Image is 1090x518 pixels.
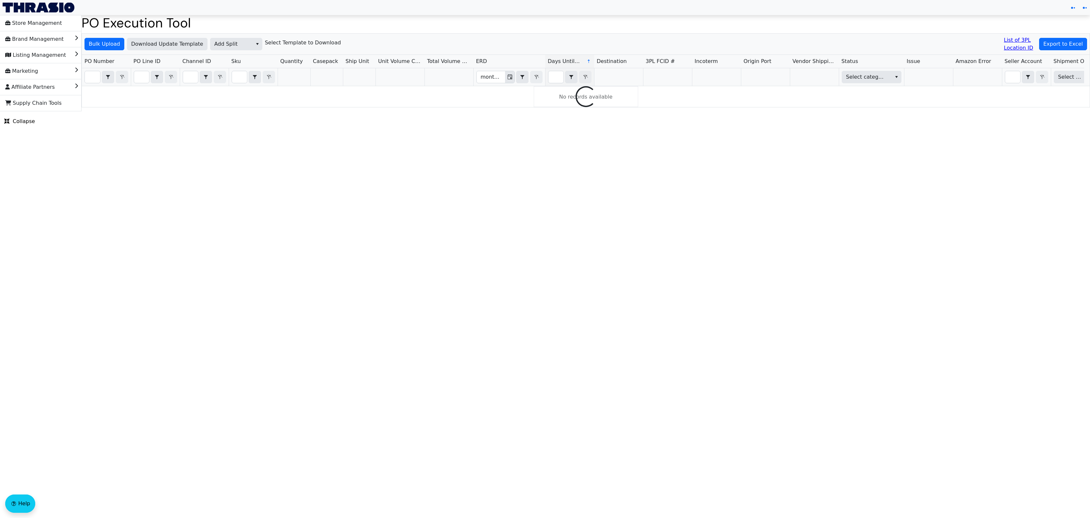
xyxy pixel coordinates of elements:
button: select [1022,71,1034,83]
button: select [892,71,901,83]
span: Brand Management [5,34,64,44]
span: Store Management [5,18,62,28]
span: Vendor Shipping Address [792,57,836,65]
button: select [253,38,262,50]
span: Help [18,500,30,508]
span: Choose Operator [249,71,261,83]
span: PO Number [84,57,115,65]
span: Choose Operator [102,71,114,83]
span: Status [841,57,858,65]
span: Total Volume CBM [427,57,471,65]
a: List of 3PL Location ID [1004,36,1036,52]
span: Amazon Error [956,57,991,65]
img: Thrasio Logo [3,3,74,12]
th: Filter [131,68,180,86]
button: select [516,71,528,83]
th: Filter [180,68,229,86]
button: select [565,71,577,83]
span: Ship Unit [345,57,369,65]
span: Bulk Upload [89,40,120,48]
span: ERD [476,57,487,65]
span: Quantity [280,57,303,65]
th: Filter [1002,68,1051,86]
span: Issue [907,57,920,65]
span: Affiliate Partners [5,82,55,92]
span: Choose Operator [516,71,529,83]
button: select [151,71,163,83]
span: PO Line ID [133,57,161,65]
span: Collapse [4,118,35,125]
span: Download Update Template [131,40,203,48]
button: Export to Excel [1039,38,1087,50]
span: Choose Operator [151,71,163,83]
span: Incoterm [695,57,718,65]
h6: Select Template to Download [265,39,341,46]
th: Filter [473,68,545,86]
span: 3PL FCID # [646,57,675,65]
span: Casepack [313,57,338,65]
span: Choose Operator [565,71,577,83]
th: Filter [839,68,904,86]
button: Toggle calendar [505,71,514,83]
button: Bulk Upload [84,38,124,50]
input: Filter [477,71,505,83]
input: Filter [85,71,100,83]
span: Unit Volume CBM [378,57,422,65]
span: Supply Chain Tools [5,98,62,108]
input: Filter [548,71,563,83]
span: Choose Operator [200,71,212,83]
span: Days Until ERD [548,57,581,65]
th: Filter [229,68,278,86]
span: Channel ID [182,57,211,65]
span: Marketing [5,66,38,76]
input: Filter [134,71,149,83]
span: Select category [846,73,886,81]
button: Help floatingactionbutton [5,494,35,513]
span: Sku [231,57,241,65]
th: Filter [545,68,594,86]
span: Export to Excel [1043,40,1083,48]
input: Filter [232,71,247,83]
button: select [102,71,114,83]
h1: PO Execution Tool [82,15,1090,31]
span: Origin Port [744,57,771,65]
th: Filter [82,68,131,86]
input: Filter [1005,71,1020,83]
button: select [249,71,261,83]
button: Download Update Template [127,38,207,50]
span: Listing Management [5,50,66,60]
button: select [200,71,212,83]
span: Select Shipment Owner [1058,73,1082,81]
span: Add Split [214,40,249,48]
span: Seller Account [1005,57,1042,65]
span: Destination [597,57,627,65]
span: Choose Operator [1022,71,1034,83]
input: Filter [183,71,198,83]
